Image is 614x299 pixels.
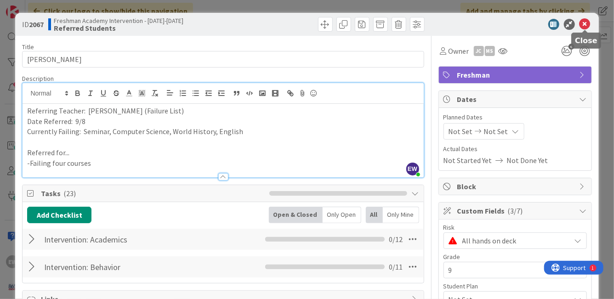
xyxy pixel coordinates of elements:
[449,126,473,137] span: Not Set
[569,44,574,50] span: 4
[575,36,597,45] h5: Close
[474,46,484,56] div: JC
[27,207,91,223] button: Add Checklist
[449,264,566,276] span: 9
[366,207,383,223] div: All
[457,181,575,192] span: Block
[508,206,523,215] span: ( 3/7 )
[19,1,42,12] span: Support
[462,234,566,247] span: All hands on deck
[443,254,587,260] div: Grade
[22,51,424,68] input: type card name here...
[29,20,44,29] b: 2067
[54,17,183,24] span: Freshman Academy Intervention - [DATE]-[DATE]
[41,231,206,248] input: Add Checklist...
[27,106,419,116] p: Referring Teacher: [PERSON_NAME] (Failure List)
[443,113,587,122] span: Planned Dates
[443,155,492,166] span: Not Started Yet
[484,126,508,137] span: Not Set
[485,46,495,56] div: Ms
[41,259,206,275] input: Add Checklist...
[22,74,54,83] span: Description
[48,4,50,11] div: 1
[389,261,403,272] span: 0 / 11
[443,144,587,154] span: Actual Dates
[389,234,403,245] span: 0 / 12
[63,189,76,198] span: ( 23 )
[27,126,419,137] p: Currently Failing: Seminar, Computer Science, World History, English
[22,43,34,51] label: Title
[443,224,587,231] div: Risk
[457,205,575,216] span: Custom Fields
[406,163,419,175] span: EW
[449,45,469,56] span: Owner
[269,207,323,223] div: Open & Closed
[27,147,419,158] p: Referred for...
[22,19,44,30] span: ID
[27,158,419,169] p: -Failing four courses
[457,69,575,80] span: Freshman
[507,155,548,166] span: Not Done Yet
[41,188,264,199] span: Tasks
[383,207,419,223] div: Only Mine
[457,94,575,105] span: Dates
[27,116,419,127] p: Date Referred: 9/8
[323,207,361,223] div: Only Open
[443,283,587,289] div: Student Plan
[54,24,183,32] b: Referred Students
